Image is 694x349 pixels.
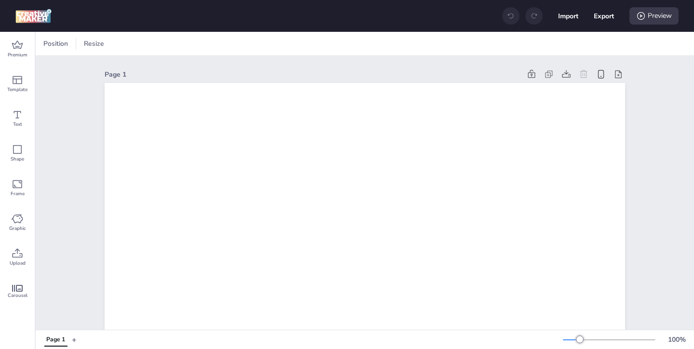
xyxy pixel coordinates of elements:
[9,225,26,232] span: Graphic
[665,335,688,345] div: 100 %
[8,51,27,59] span: Premium
[8,292,27,299] span: Carousel
[11,190,25,198] span: Frame
[105,69,521,80] div: Page 1
[7,86,27,94] span: Template
[594,6,614,26] button: Export
[13,121,22,128] span: Text
[40,331,72,348] div: Tabs
[82,39,106,49] span: Resize
[10,259,26,267] span: Upload
[11,155,24,163] span: Shape
[41,39,70,49] span: Position
[15,9,52,23] img: logo Creative Maker
[629,7,679,25] div: Preview
[46,336,65,344] div: Page 1
[558,6,578,26] button: Import
[72,331,77,348] button: +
